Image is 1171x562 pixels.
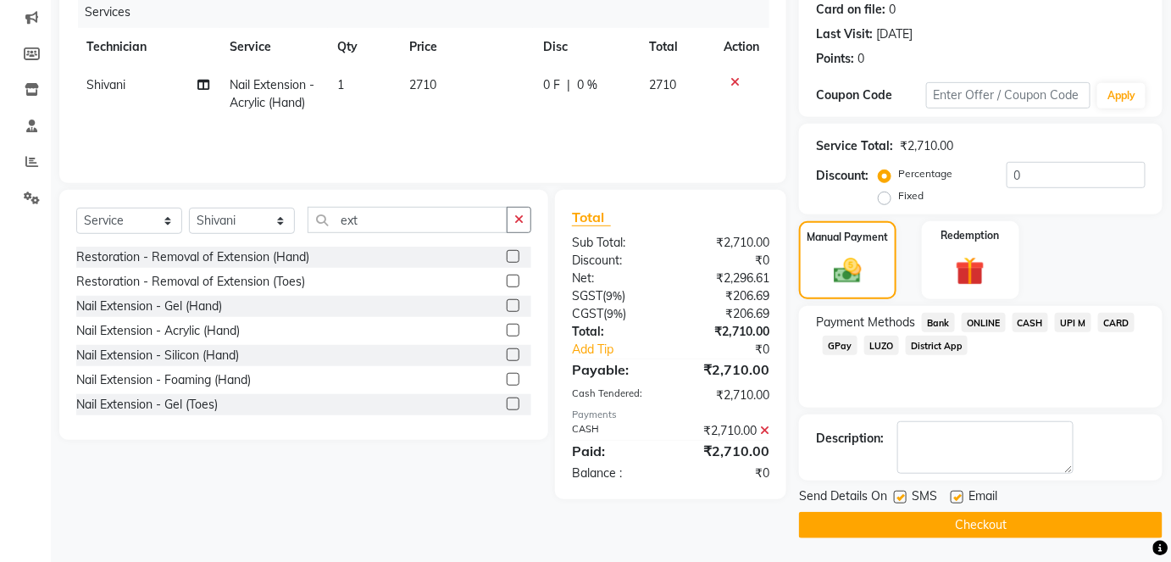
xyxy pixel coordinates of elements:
[76,28,219,66] th: Technician
[559,305,671,323] div: ( )
[962,313,1006,332] span: ONLINE
[670,387,782,404] div: ₹2,710.00
[76,396,218,414] div: Nail Extension - Gel (Toes)
[670,305,782,323] div: ₹206.69
[889,1,896,19] div: 0
[670,441,782,461] div: ₹2,710.00
[219,28,327,66] th: Service
[572,306,603,321] span: CGST
[941,228,1000,243] label: Redemption
[946,253,994,290] img: _gift.svg
[670,323,782,341] div: ₹2,710.00
[559,287,671,305] div: ( )
[607,307,623,320] span: 9%
[533,28,639,66] th: Disc
[876,25,913,43] div: [DATE]
[799,512,1163,538] button: Checkout
[559,234,671,252] div: Sub Total:
[670,234,782,252] div: ₹2,710.00
[968,487,997,509] span: Email
[1097,83,1146,109] button: Apply
[816,314,915,331] span: Payment Methods
[559,441,671,461] div: Paid:
[1098,313,1135,332] span: CARD
[816,137,893,155] div: Service Total:
[816,50,854,68] div: Points:
[713,28,769,66] th: Action
[670,252,782,270] div: ₹0
[799,487,887,509] span: Send Details On
[559,465,671,482] div: Balance :
[816,430,884,448] div: Description:
[559,323,671,341] div: Total:
[816,167,869,185] div: Discount:
[689,341,782,359] div: ₹0
[912,487,937,509] span: SMS
[1013,313,1049,332] span: CASH
[577,76,597,94] span: 0 %
[409,77,436,92] span: 2710
[922,313,955,332] span: Bank
[807,230,888,245] label: Manual Payment
[308,207,508,233] input: Search or Scan
[76,273,305,291] div: Restoration - Removal of Extension (Toes)
[76,371,251,389] div: Nail Extension - Foaming (Hand)
[559,341,689,359] a: Add Tip
[572,408,769,422] div: Payments
[559,270,671,287] div: Net:
[230,77,314,110] span: Nail Extension - Acrylic (Hand)
[559,422,671,440] div: CASH
[816,86,926,104] div: Coupon Code
[816,1,885,19] div: Card on file:
[823,336,857,355] span: GPay
[559,252,671,270] div: Discount:
[926,82,1091,109] input: Enter Offer / Coupon Code
[670,465,782,482] div: ₹0
[606,289,622,303] span: 9%
[906,336,968,355] span: District App
[76,347,239,364] div: Nail Extension - Silicon (Hand)
[670,422,782,440] div: ₹2,710.00
[76,322,240,340] div: Nail Extension - Acrylic (Hand)
[76,298,222,315] div: Nail Extension - Gel (Hand)
[816,25,873,43] div: Last Visit:
[86,77,125,92] span: Shivani
[649,77,676,92] span: 2710
[572,209,611,226] span: Total
[900,137,953,155] div: ₹2,710.00
[825,255,870,287] img: _cash.svg
[670,359,782,380] div: ₹2,710.00
[898,166,952,181] label: Percentage
[670,270,782,287] div: ₹2,296.61
[399,28,533,66] th: Price
[898,188,924,203] label: Fixed
[572,288,602,303] span: SGST
[559,359,671,380] div: Payable:
[567,76,570,94] span: |
[864,336,899,355] span: LUZO
[543,76,560,94] span: 0 F
[328,28,400,66] th: Qty
[639,28,713,66] th: Total
[857,50,864,68] div: 0
[1055,313,1091,332] span: UPI M
[559,387,671,404] div: Cash Tendered:
[76,248,309,266] div: Restoration - Removal of Extension (Hand)
[670,287,782,305] div: ₹206.69
[338,77,345,92] span: 1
